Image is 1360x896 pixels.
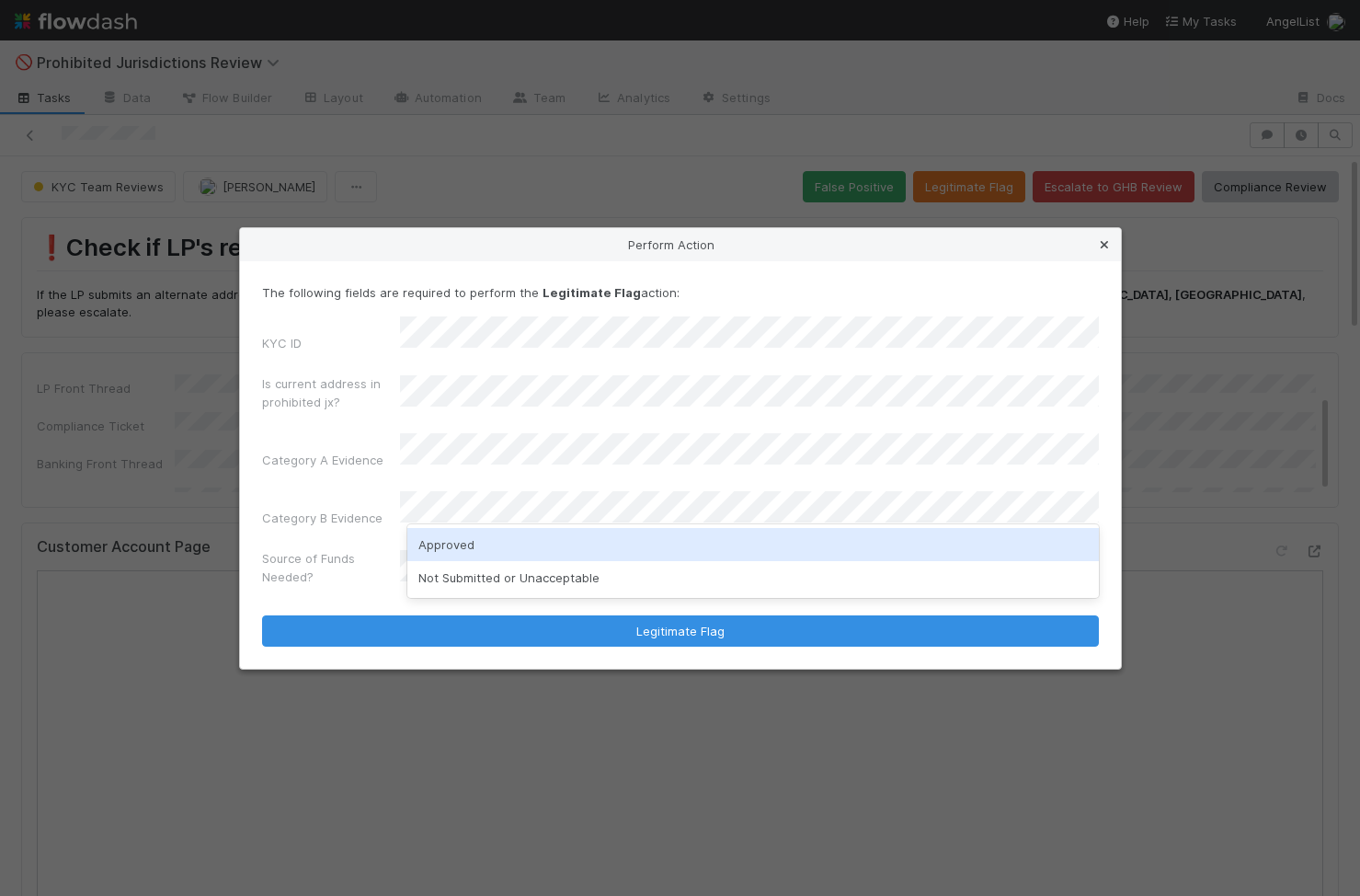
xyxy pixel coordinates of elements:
label: Category B Evidence [262,509,383,527]
label: Is current address in prohibited jx? [262,374,400,411]
label: Category A Evidence [262,451,383,469]
label: Source of Funds Needed? [262,549,400,586]
div: Approved [407,528,1099,561]
label: KYC ID [262,334,302,352]
div: Not Submitted or Unacceptable [407,561,1099,594]
strong: Legitimate Flag [543,285,641,300]
div: Perform Action [240,228,1121,261]
p: The following fields are required to perform the action: [262,283,1099,302]
button: Legitimate Flag [262,615,1099,647]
